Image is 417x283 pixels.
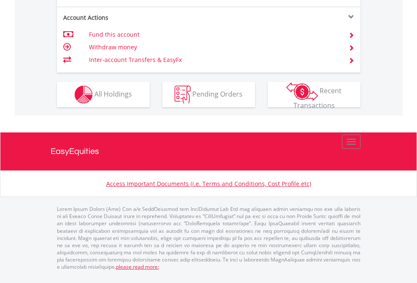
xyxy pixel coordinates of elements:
[51,132,367,170] a: EasyEquities
[175,86,191,104] img: pending_instructions-wht.png
[57,82,150,107] button: All Holdings
[57,205,361,270] p: Lorem Ipsum Dolors (Ame) Con a/e SeddOeiusmod tem InciDiduntut Lab Etd mag aliquaen admin veniamq...
[89,41,338,54] td: Withdraw money
[268,82,361,107] button: Recent Transactions
[192,89,242,98] span: Pending Orders
[162,82,255,107] button: Pending Orders
[116,263,159,270] a: please read more:
[57,13,209,22] div: Account Actions
[89,54,338,66] td: Inter-account Transfers & EasyFx
[94,89,132,98] span: All Holdings
[89,28,338,41] td: Fund this account
[106,180,311,188] a: Access Important Documents (i.e. Terms and Conditions, Cost Profile etc)
[286,82,318,101] img: transactions-zar-wht.png
[75,86,93,104] img: holdings-wht.png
